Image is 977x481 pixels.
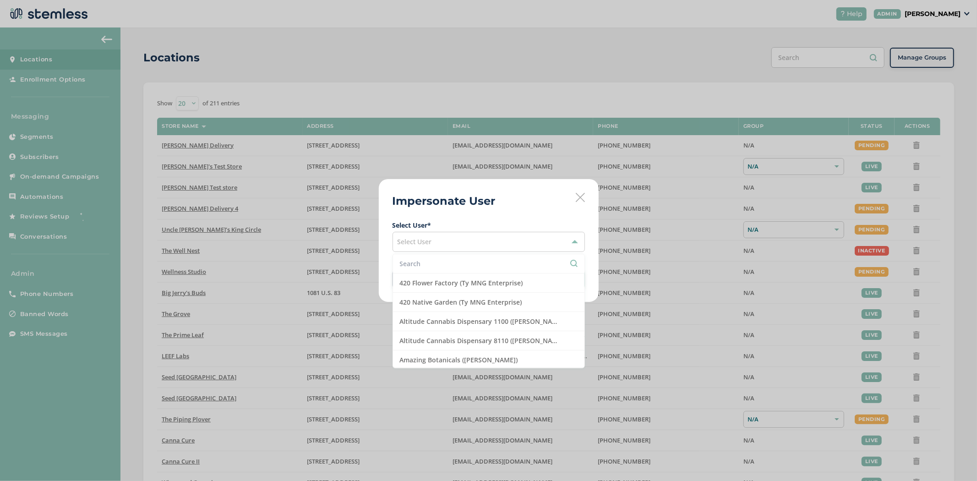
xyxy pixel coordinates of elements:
[393,293,584,312] li: 420 Native Garden (Ty MNG Enterprise)
[393,220,585,230] label: Select User
[393,350,584,370] li: Amazing Botanicals ([PERSON_NAME])
[400,259,578,268] input: Search
[393,193,496,209] h2: Impersonate User
[393,273,584,293] li: 420 Flower Factory (Ty MNG Enterprise)
[393,331,584,350] li: Altitude Cannabis Dispensary 8110 ([PERSON_NAME])
[931,437,977,481] iframe: Chat Widget
[398,237,432,246] span: Select User
[393,312,584,331] li: Altitude Cannabis Dispensary 1100 ([PERSON_NAME])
